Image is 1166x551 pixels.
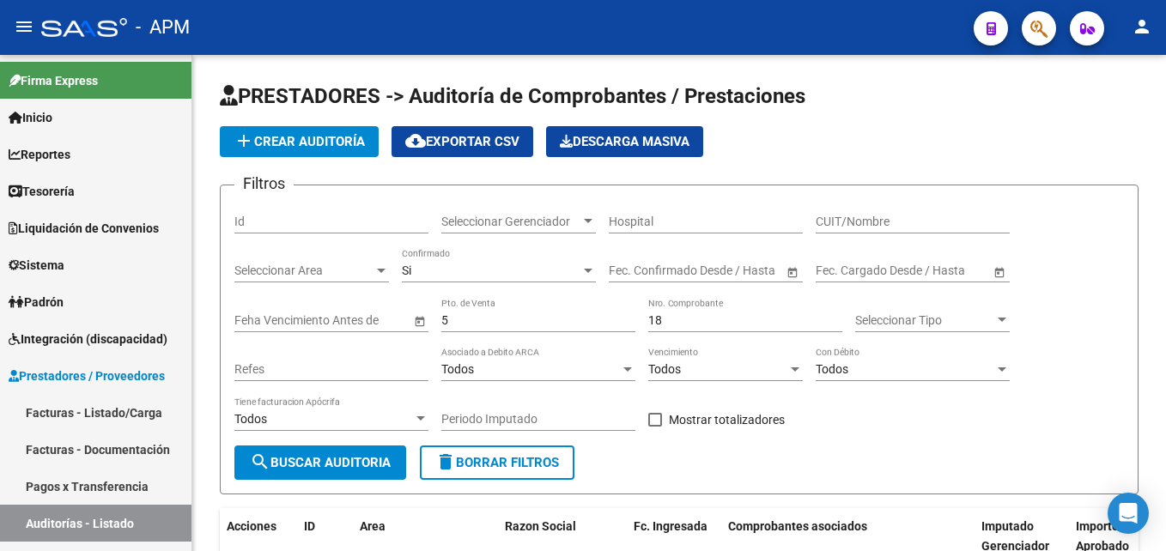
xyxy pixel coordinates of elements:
[9,330,167,348] span: Integración (discapacidad)
[402,263,411,277] span: Si
[234,172,294,196] h3: Filtros
[855,313,994,328] span: Seleccionar Tipo
[990,263,1008,281] button: Open calendar
[420,445,574,480] button: Borrar Filtros
[893,263,977,278] input: Fecha fin
[220,126,379,157] button: Crear Auditoría
[9,366,165,385] span: Prestadores / Proveedores
[435,455,559,470] span: Borrar Filtros
[136,9,190,46] span: - APM
[234,445,406,480] button: Buscar Auditoria
[686,263,770,278] input: Fecha fin
[728,519,867,533] span: Comprobantes asociados
[250,455,391,470] span: Buscar Auditoria
[648,362,681,376] span: Todos
[816,263,878,278] input: Fecha inicio
[234,263,373,278] span: Seleccionar Area
[304,519,315,533] span: ID
[9,182,75,201] span: Tesorería
[405,130,426,151] mat-icon: cloud_download
[9,256,64,275] span: Sistema
[234,130,254,151] mat-icon: add
[227,519,276,533] span: Acciones
[546,126,703,157] app-download-masive: Descarga masiva de comprobantes (adjuntos)
[9,293,64,312] span: Padrón
[560,134,689,149] span: Descarga Masiva
[669,409,785,430] span: Mostrar totalizadores
[1132,16,1152,37] mat-icon: person
[1108,493,1149,534] div: Open Intercom Messenger
[405,134,519,149] span: Exportar CSV
[9,219,159,238] span: Liquidación de Convenios
[435,451,456,472] mat-icon: delete
[816,362,848,376] span: Todos
[410,312,428,330] button: Open calendar
[505,519,576,533] span: Razon Social
[546,126,703,157] button: Descarga Masiva
[609,263,671,278] input: Fecha inicio
[441,362,474,376] span: Todos
[234,412,267,426] span: Todos
[392,126,533,157] button: Exportar CSV
[220,84,805,108] span: PRESTADORES -> Auditoría de Comprobantes / Prestaciones
[9,71,98,90] span: Firma Express
[9,145,70,164] span: Reportes
[234,134,365,149] span: Crear Auditoría
[783,263,801,281] button: Open calendar
[250,451,270,472] mat-icon: search
[9,108,52,127] span: Inicio
[634,519,707,533] span: Fc. Ingresada
[14,16,34,37] mat-icon: menu
[360,519,386,533] span: Area
[441,215,580,229] span: Seleccionar Gerenciador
